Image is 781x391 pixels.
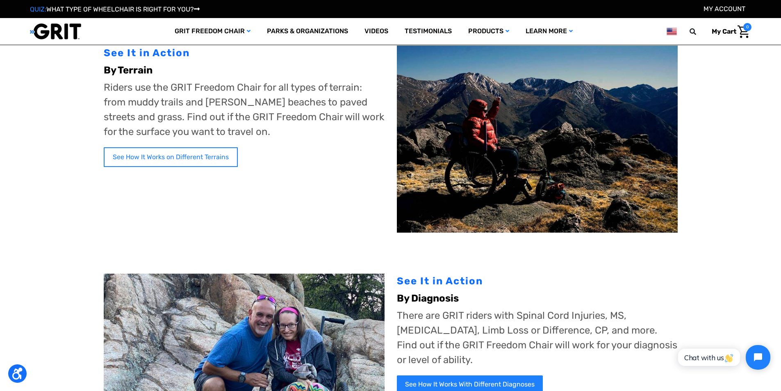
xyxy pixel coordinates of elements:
a: Testimonials [396,18,460,45]
span: QUIZ: [30,5,46,13]
div: See It in Action [104,46,385,60]
a: Cart with 0 items [706,23,751,40]
span: 0 [743,23,751,31]
span: My Cart [712,27,736,35]
img: Melissa on rocky terrain using GRIT Freedom Chair hiking [397,46,678,233]
a: Learn More [517,18,581,45]
img: Cart [738,25,749,38]
b: By Terrain [104,64,153,76]
iframe: Tidio Chat [669,338,777,377]
span: Phone Number [130,34,174,41]
a: Products [460,18,517,45]
a: Videos [356,18,396,45]
a: QUIZ:WHAT TYPE OF WHEELCHAIR IS RIGHT FOR YOU? [30,5,200,13]
input: Search [693,23,706,40]
a: Parks & Organizations [259,18,356,45]
a: GRIT Freedom Chair [166,18,259,45]
img: us.png [667,26,676,37]
p: There are GRIT riders with Spinal Cord Injuries, MS, [MEDICAL_DATA], Limb Loss or Difference, CP,... [397,308,678,367]
img: GRIT All-Terrain Wheelchair and Mobility Equipment [30,23,81,40]
a: Account [704,5,745,13]
b: By Diagnosis [397,293,459,304]
p: Riders use the GRIT Freedom Chair for all types of terrain: from muddy trails and [PERSON_NAME] b... [104,80,385,139]
a: See How It Works on Different Terrains [104,147,238,167]
div: See It in Action [397,274,678,288]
